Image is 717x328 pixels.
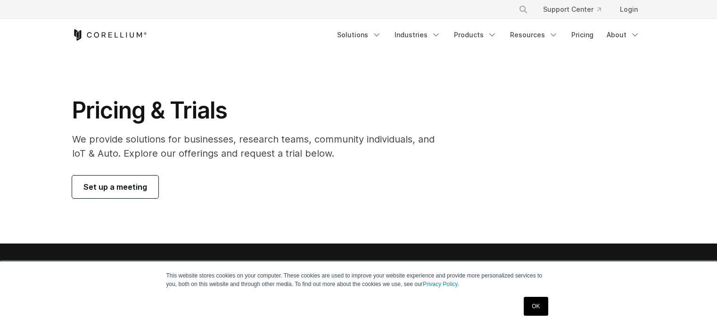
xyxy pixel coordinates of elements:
button: Search [515,1,532,18]
a: Resources [504,26,564,43]
a: Corellium Home [72,29,147,41]
a: Pricing [566,26,599,43]
div: Navigation Menu [507,1,645,18]
a: About [601,26,645,43]
p: We provide solutions for businesses, research teams, community individuals, and IoT & Auto. Explo... [72,132,448,160]
a: Privacy Policy. [423,281,459,287]
a: Solutions [331,26,387,43]
div: Navigation Menu [331,26,645,43]
h1: Pricing & Trials [72,96,448,125]
a: Products [448,26,503,43]
p: This website stores cookies on your computer. These cookies are used to improve your website expe... [166,271,551,288]
a: Industries [389,26,446,43]
a: Login [612,1,645,18]
a: Support Center [536,1,609,18]
a: Set up a meeting [72,176,158,198]
a: OK [524,297,548,316]
span: Set up a meeting [83,181,147,193]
